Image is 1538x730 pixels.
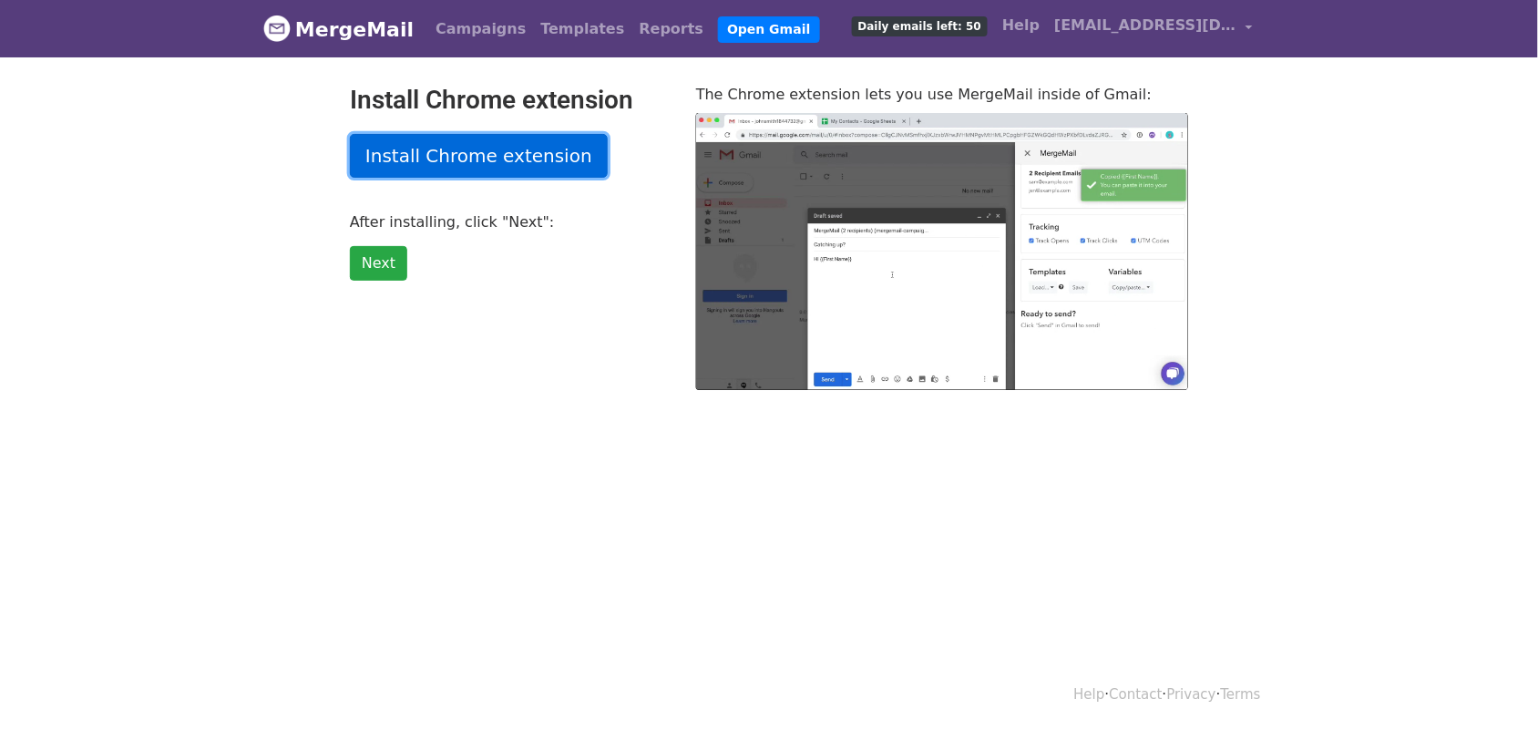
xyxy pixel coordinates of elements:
[1047,7,1260,50] a: [EMAIL_ADDRESS][DOMAIN_NAME]
[350,85,669,116] h2: Install Chrome extension
[995,7,1047,44] a: Help
[350,134,608,178] a: Install Chrome extension
[1054,15,1236,36] span: [EMAIL_ADDRESS][DOMAIN_NAME]
[350,246,407,281] a: Next
[1074,686,1105,703] a: Help
[696,85,1188,104] p: The Chrome extension lets you use MergeMail inside of Gmail:
[1221,686,1261,703] a: Terms
[428,11,533,47] a: Campaigns
[263,10,414,48] a: MergeMail
[1447,643,1538,730] div: Widget de chat
[718,16,819,43] a: Open Gmail
[263,15,291,42] img: MergeMail logo
[1167,686,1216,703] a: Privacy
[852,16,988,36] span: Daily emails left: 50
[350,212,669,231] p: After installing, click "Next":
[632,11,712,47] a: Reports
[1110,686,1163,703] a: Contact
[845,7,995,44] a: Daily emails left: 50
[533,11,631,47] a: Templates
[1447,643,1538,730] iframe: Chat Widget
